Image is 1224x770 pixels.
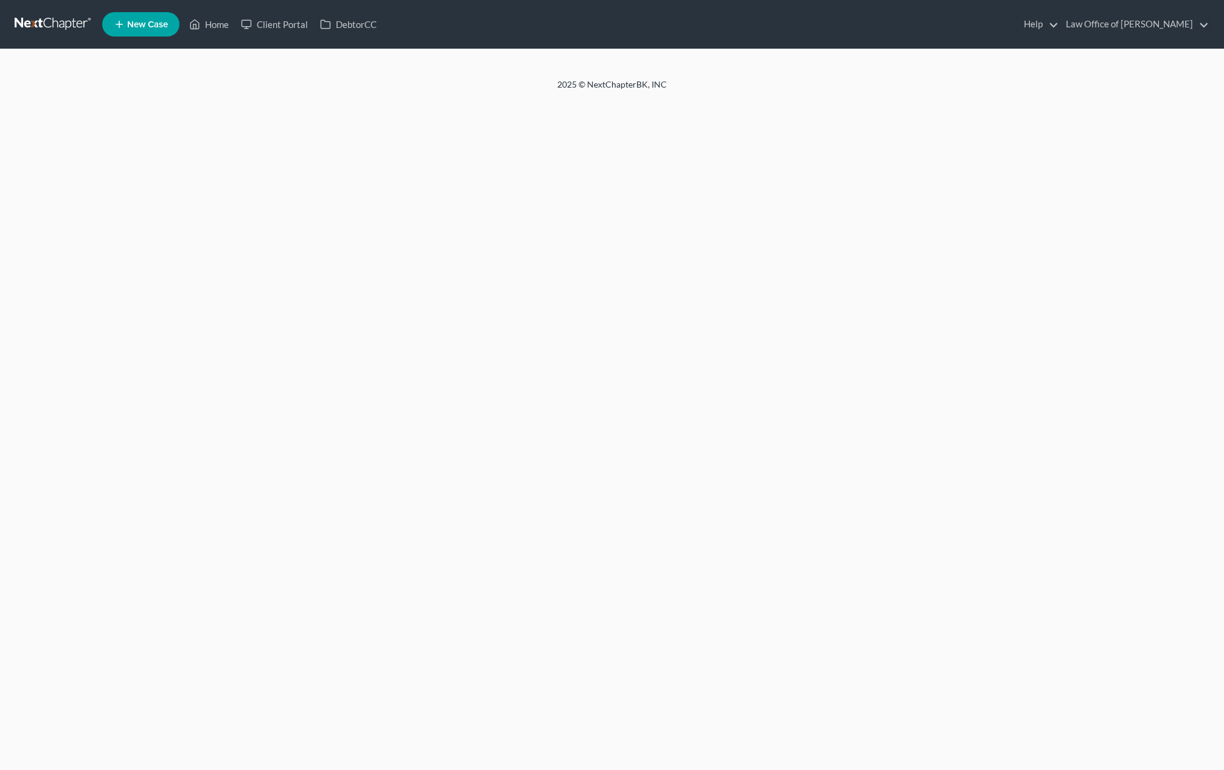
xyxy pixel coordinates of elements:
[183,13,235,35] a: Home
[1018,13,1059,35] a: Help
[235,13,314,35] a: Client Portal
[265,78,959,100] div: 2025 © NextChapterBK, INC
[314,13,383,35] a: DebtorCC
[1060,13,1209,35] a: Law Office of [PERSON_NAME]
[102,12,179,36] new-legal-case-button: New Case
